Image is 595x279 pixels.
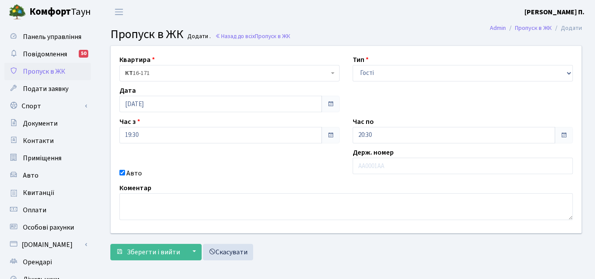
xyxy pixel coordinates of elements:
label: Коментар [119,183,151,193]
span: Повідомлення [23,49,67,59]
span: Орендарі [23,257,52,267]
label: Час по [353,117,374,127]
span: Подати заявку [23,84,68,94]
label: Квартира [119,55,155,65]
b: Комфорт [29,5,71,19]
span: Пропуск в ЖК [255,32,290,40]
a: Панель управління [4,28,91,45]
span: Приміщення [23,153,61,163]
b: КТ [125,69,133,78]
a: Admin [490,23,506,32]
li: Додати [552,23,582,33]
div: 50 [79,50,88,58]
input: AA0001AA [353,158,573,174]
a: Оплати [4,201,91,219]
span: <b>КТ</b>&nbsp;&nbsp;&nbsp;&nbsp;16-171 [119,65,340,81]
label: Тип [353,55,369,65]
a: Приміщення [4,149,91,167]
span: Оплати [23,205,46,215]
span: Контакти [23,136,54,146]
a: Повідомлення50 [4,45,91,63]
span: Пропуск в ЖК [110,26,183,43]
span: Зберегти і вийти [127,247,180,257]
span: Панель управління [23,32,81,42]
span: Авто [23,171,39,180]
a: Особові рахунки [4,219,91,236]
button: Переключити навігацію [108,5,130,19]
a: Документи [4,115,91,132]
a: Подати заявку [4,80,91,97]
span: Квитанції [23,188,55,198]
nav: breadcrumb [477,19,595,37]
a: Орендарі [4,253,91,271]
span: Особові рахунки [23,223,74,232]
label: Авто [126,168,142,178]
button: Зберегти і вийти [110,244,186,260]
a: [PERSON_NAME] П. [524,7,585,17]
img: logo.png [9,3,26,21]
label: Дата [119,85,136,96]
a: [DOMAIN_NAME] [4,236,91,253]
a: Контакти [4,132,91,149]
span: Пропуск в ЖК [23,67,65,76]
label: Час з [119,117,140,127]
a: Спорт [4,97,91,115]
small: Додати . [186,33,211,40]
a: Пропуск в ЖК [4,63,91,80]
span: <b>КТ</b>&nbsp;&nbsp;&nbsp;&nbsp;16-171 [125,69,329,78]
a: Квитанції [4,184,91,201]
a: Авто [4,167,91,184]
span: Таун [29,5,91,19]
label: Держ. номер [353,147,394,158]
span: Документи [23,119,58,128]
a: Скасувати [203,244,253,260]
a: Назад до всіхПропуск в ЖК [215,32,290,40]
a: Пропуск в ЖК [515,23,552,32]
